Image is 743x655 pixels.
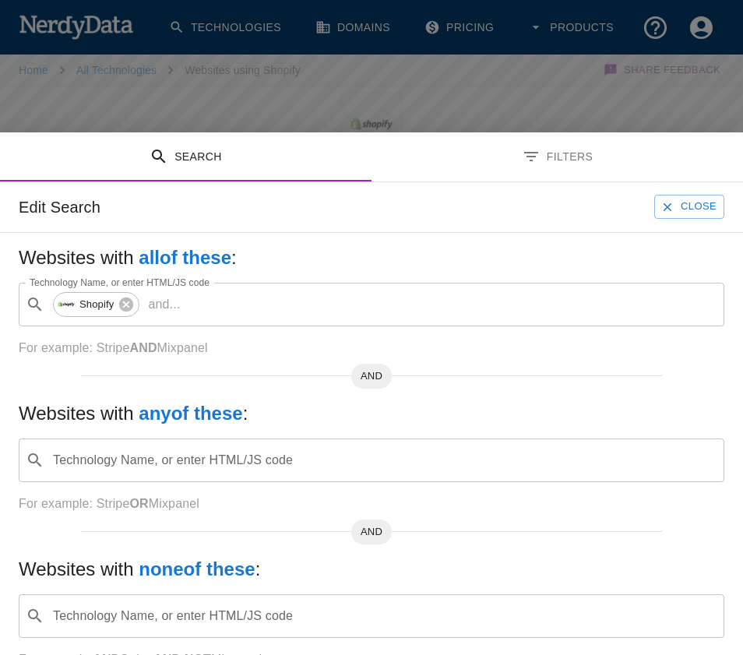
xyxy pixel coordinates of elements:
div: Shopify [53,292,139,317]
button: Filters [371,132,743,181]
span: AND [351,524,392,540]
p: and ... [142,295,186,314]
span: AND [351,368,392,384]
p: For example: Stripe Mixpanel [19,339,724,357]
button: Close [654,195,724,219]
label: Technology Name, or enter HTML/JS code [30,276,210,289]
b: any of these [139,403,242,424]
b: all of these [139,247,231,268]
h6: Edit Search [19,195,100,220]
b: none of these [139,558,255,579]
span: Shopify [71,295,122,313]
h5: Websites with : [19,557,724,582]
iframe: Drift Widget Chat Controller [665,544,724,604]
b: AND [129,341,157,354]
h5: Websites with : [19,401,724,426]
h5: Websites with : [19,245,724,270]
p: For example: Stripe Mixpanel [19,495,724,513]
b: OR [129,497,148,510]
